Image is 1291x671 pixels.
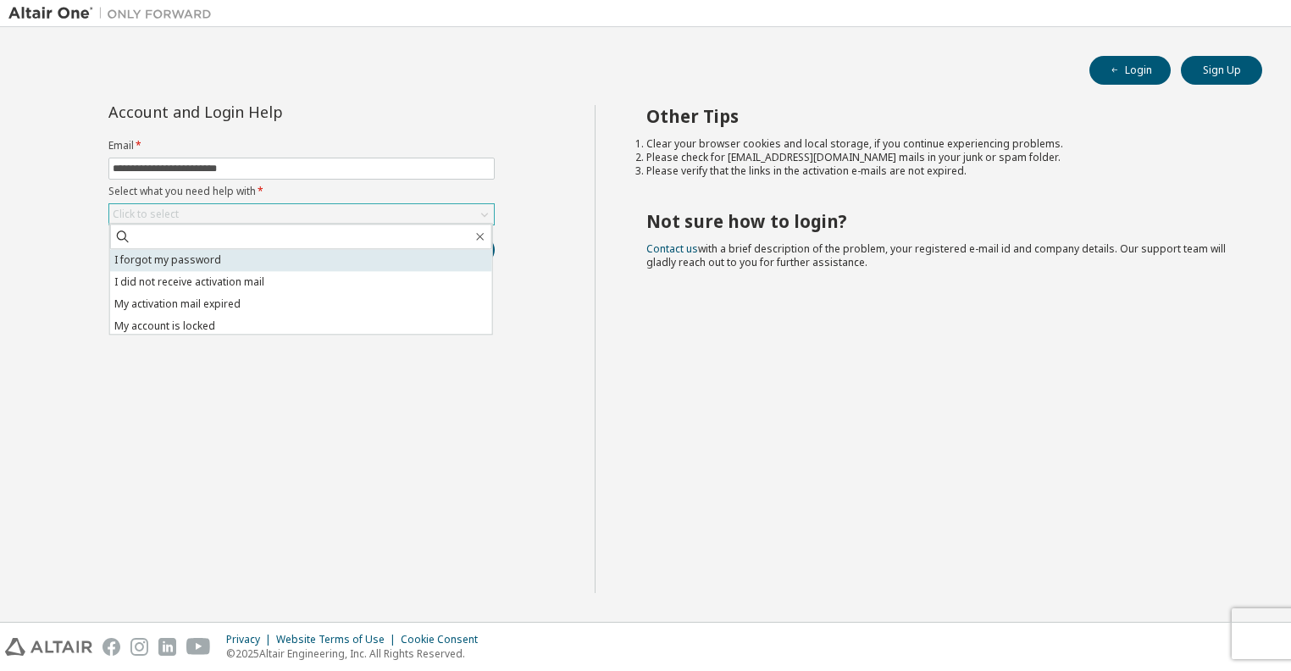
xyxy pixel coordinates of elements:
label: Email [108,139,495,152]
img: facebook.svg [103,638,120,656]
div: Cookie Consent [401,633,488,646]
img: altair_logo.svg [5,638,92,656]
img: Altair One [8,5,220,22]
button: Login [1089,56,1171,85]
span: with a brief description of the problem, your registered e-mail id and company details. Our suppo... [646,241,1226,269]
li: I forgot my password [110,249,492,271]
div: Click to select [113,208,179,221]
h2: Other Tips [646,105,1233,127]
div: Click to select [109,204,494,225]
li: Clear your browser cookies and local storage, if you continue experiencing problems. [646,137,1233,151]
label: Select what you need help with [108,185,495,198]
h2: Not sure how to login? [646,210,1233,232]
img: linkedin.svg [158,638,176,656]
img: instagram.svg [130,638,148,656]
li: Please check for [EMAIL_ADDRESS][DOMAIN_NAME] mails in your junk or spam folder. [646,151,1233,164]
img: youtube.svg [186,638,211,656]
div: Account and Login Help [108,105,418,119]
button: Sign Up [1181,56,1262,85]
div: Website Terms of Use [276,633,401,646]
p: © 2025 Altair Engineering, Inc. All Rights Reserved. [226,646,488,661]
li: Please verify that the links in the activation e-mails are not expired. [646,164,1233,178]
div: Privacy [226,633,276,646]
a: Contact us [646,241,698,256]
